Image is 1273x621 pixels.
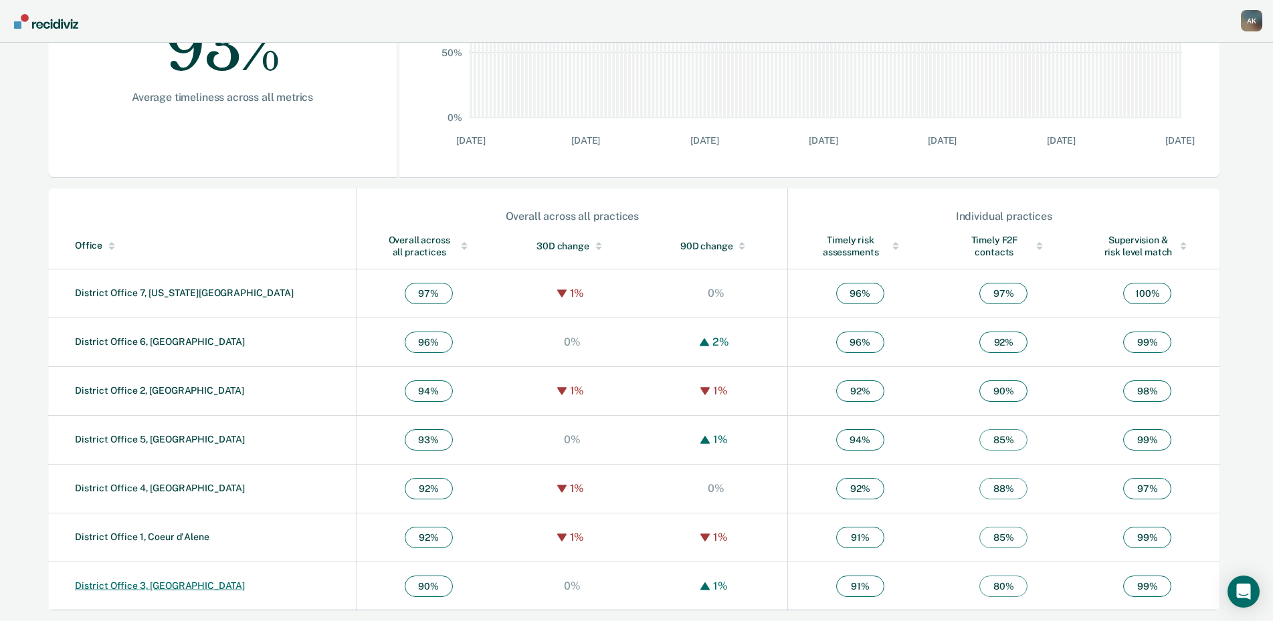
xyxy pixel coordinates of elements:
span: 99 % [1123,576,1171,597]
div: 1% [567,482,588,495]
span: 99 % [1123,429,1171,451]
div: Average timeliness across all metrics [91,91,354,104]
text: [DATE] [1166,135,1195,146]
text: [DATE] [571,135,600,146]
div: 1% [710,580,731,592]
span: 92 % [405,478,453,499]
th: Toggle SortBy [788,223,932,269]
text: [DATE] [928,135,957,146]
span: 96 % [836,283,884,304]
div: 0% [704,482,728,495]
div: 1% [710,384,731,397]
span: 92 % [405,527,453,548]
span: 91 % [836,576,884,597]
span: 92 % [836,478,884,499]
div: 90D change [671,240,761,252]
span: 97 % [1123,478,1171,499]
span: 100 % [1123,283,1171,304]
span: 85 % [979,527,1027,548]
span: 90 % [405,576,453,597]
div: 0% [561,580,584,592]
a: District Office 4, [GEOGRAPHIC_DATA] [75,483,245,493]
div: Supervision & risk level match [1102,234,1193,258]
th: Toggle SortBy [1076,223,1219,269]
a: District Office 6, [GEOGRAPHIC_DATA] [75,336,245,347]
span: 92 % [979,332,1027,353]
th: Toggle SortBy [644,223,788,269]
div: 1% [567,287,588,299]
text: [DATE] [809,135,838,146]
div: A K [1241,10,1262,31]
span: 80 % [979,576,1027,597]
div: Office [75,240,351,251]
div: Timely risk assessments [815,234,905,258]
div: 30D change [527,240,617,252]
th: Toggle SortBy [357,223,500,269]
div: 2% [709,336,732,348]
div: 1% [567,384,588,397]
div: 0% [704,287,728,299]
div: Timely F2F contacts [959,234,1049,258]
img: Recidiviz [14,14,78,29]
span: 85 % [979,429,1027,451]
div: Overall across all practices [383,234,474,258]
span: 88 % [979,478,1027,499]
div: 0% [561,433,584,446]
a: District Office 2, [GEOGRAPHIC_DATA] [75,385,244,396]
text: [DATE] [457,135,486,146]
a: District Office 7, [US_STATE][GEOGRAPHIC_DATA] [75,287,294,298]
span: 99 % [1123,332,1171,353]
span: 97 % [979,283,1027,304]
div: 0% [561,336,584,348]
div: 1% [710,531,731,543]
span: 94 % [836,429,884,451]
th: Toggle SortBy [48,223,357,269]
span: 91 % [836,527,884,548]
a: District Office 3, [GEOGRAPHIC_DATA] [75,580,245,591]
th: Toggle SortBy [500,223,644,269]
span: 92 % [836,380,884,402]
span: 99 % [1123,527,1171,548]
span: 90 % [979,380,1027,402]
a: District Office 5, [GEOGRAPHIC_DATA] [75,434,245,445]
span: 96 % [405,332,453,353]
div: 1% [710,433,731,446]
div: Open Intercom Messenger [1228,576,1260,608]
span: 93 % [405,429,453,451]
span: 98 % [1123,380,1171,402]
span: 97 % [405,283,453,304]
text: [DATE] [690,135,719,146]
span: 96 % [836,332,884,353]
th: Toggle SortBy [932,223,1076,269]
span: 94 % [405,380,453,402]
div: 1% [567,531,588,543]
text: [DATE] [1047,135,1076,146]
div: Overall across all practices [357,210,787,223]
div: Individual practices [789,210,1219,223]
button: Profile dropdown button [1241,10,1262,31]
a: District Office 1, Coeur d'Alene [75,531,209,542]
